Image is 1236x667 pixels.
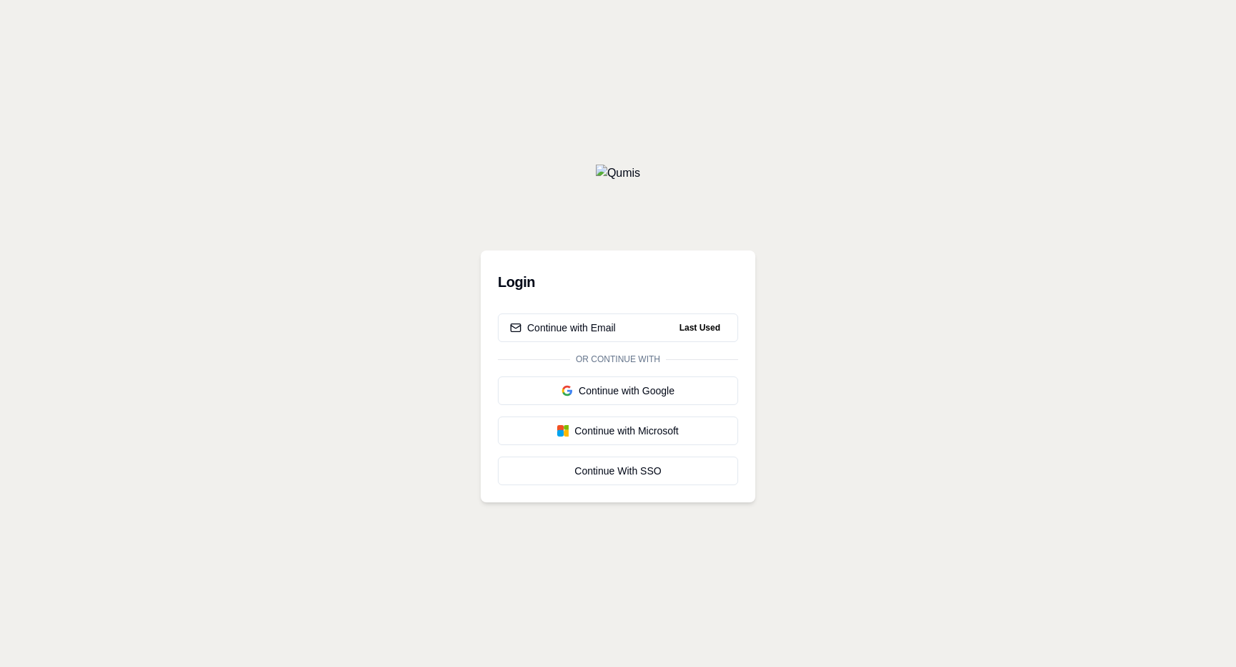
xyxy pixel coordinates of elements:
span: Last Used [674,319,726,336]
div: Continue with Microsoft [510,424,726,438]
div: Continue With SSO [510,464,726,478]
button: Continue with EmailLast Used [498,313,738,342]
button: Continue with Microsoft [498,417,738,445]
span: Or continue with [570,354,666,365]
button: Continue with Google [498,376,738,405]
div: Continue with Google [510,384,726,398]
h3: Login [498,268,738,296]
img: Qumis [596,165,640,182]
div: Continue with Email [510,321,616,335]
a: Continue With SSO [498,457,738,485]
